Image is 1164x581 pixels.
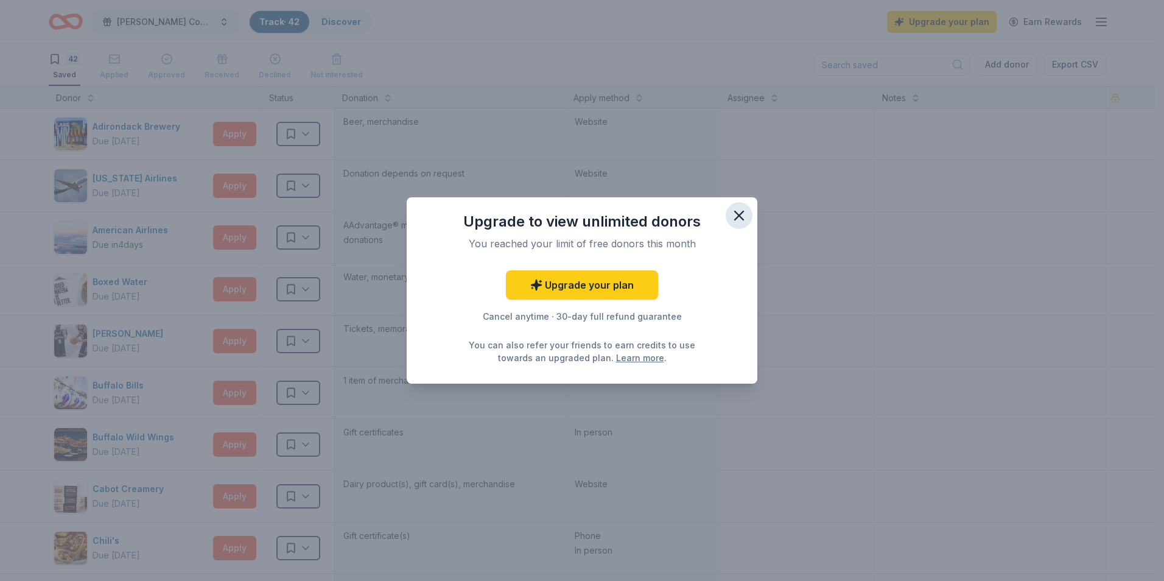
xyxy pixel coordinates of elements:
[465,339,699,364] div: You can also refer your friends to earn credits to use towards an upgraded plan. .
[506,270,658,300] a: Upgrade your plan
[616,351,664,364] a: Learn more
[431,309,733,324] div: Cancel anytime · 30-day full refund guarantee
[431,212,733,231] div: Upgrade to view unlimited donors
[446,236,718,251] div: You reached your limit of free donors this month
